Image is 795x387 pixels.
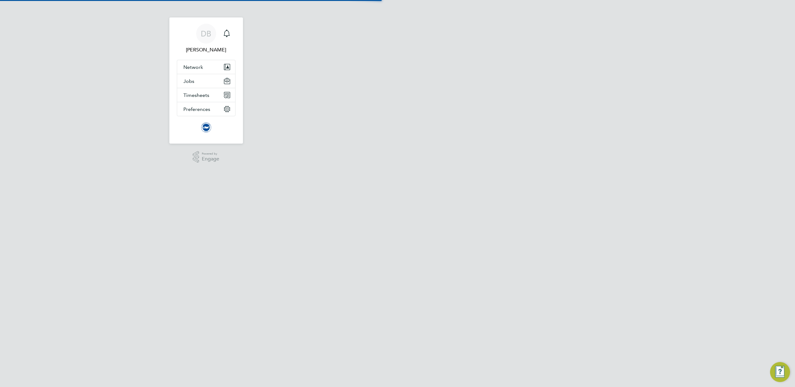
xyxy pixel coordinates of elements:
span: Network [183,64,203,70]
button: Network [177,60,235,74]
a: Go to home page [177,122,235,132]
button: Engage Resource Center [770,362,790,382]
span: Jobs [183,78,194,84]
a: DB[PERSON_NAME] [177,24,235,54]
a: Powered byEngage [193,151,219,163]
span: Timesheets [183,92,209,98]
span: Powered by [202,151,219,156]
button: Jobs [177,74,235,88]
img: brightonandhovealbion-logo-retina.png [201,122,211,132]
span: DB [201,30,211,38]
span: Preferences [183,106,210,112]
button: Timesheets [177,88,235,102]
nav: Main navigation [169,17,243,144]
span: David Baker [177,46,235,54]
button: Preferences [177,102,235,116]
span: Engage [202,156,219,162]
